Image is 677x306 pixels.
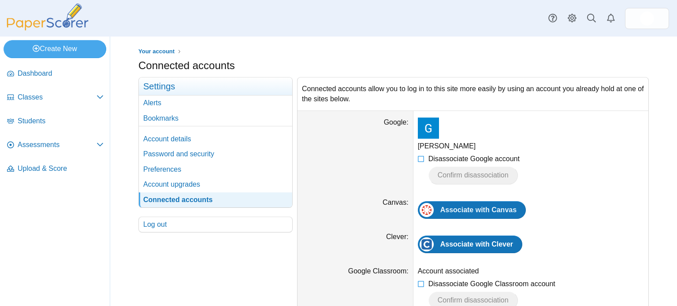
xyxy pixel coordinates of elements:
a: Password and security [139,147,292,162]
img: PaperScorer [4,4,92,30]
span: Gabrielle Rendek [640,11,654,26]
a: Assessments [4,135,107,156]
span: Upload & Score [18,164,104,173]
a: ps.q9qN3xWKS8LziDPA [625,8,669,29]
label: Google [384,118,409,126]
h3: Settings [139,77,292,96]
a: Upload & Score [4,159,107,180]
span: Disassociate Google account [428,155,520,162]
span: Confirm disassociation [438,171,509,179]
span: Students [18,116,104,126]
span: Assessments [18,140,97,150]
div: [PERSON_NAME] [418,141,644,151]
a: Account details [139,132,292,147]
a: Associate with Canvas [418,201,526,219]
a: Dashboard [4,63,107,85]
label: Clever [386,233,409,240]
a: Students [4,111,107,132]
span: Disassociate Google Classroom account [428,280,555,288]
a: Create New [4,40,106,58]
a: Account upgrades [139,177,292,192]
label: Google Classroom [348,267,409,275]
a: Your account [136,46,177,57]
span: Dashboard [18,69,104,78]
div: Account associated [418,266,644,276]
span: Classes [18,92,97,102]
a: PaperScorer [4,24,92,32]
span: Confirm disassociation [438,296,509,304]
label: Canvas [383,199,409,206]
a: Log out [139,217,292,232]
a: Alerts [139,96,292,111]
a: Associate with Clever [418,236,522,253]
h1: Connected accounts [138,58,235,73]
span: Associate with Clever [440,240,513,248]
img: ps.q9qN3xWKS8LziDPA [640,11,654,26]
a: Connected accounts [139,192,292,207]
span: Your account [138,48,175,55]
a: Alerts [601,9,621,28]
a: Preferences [139,162,292,177]
a: Classes [4,87,107,108]
div: Connected accounts allow you to log in to this site more easily by using an account you already h... [298,77,648,111]
button: Confirm disassociation [428,166,518,184]
span: Associate with Canvas [440,206,517,214]
a: Bookmarks [139,111,292,126]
